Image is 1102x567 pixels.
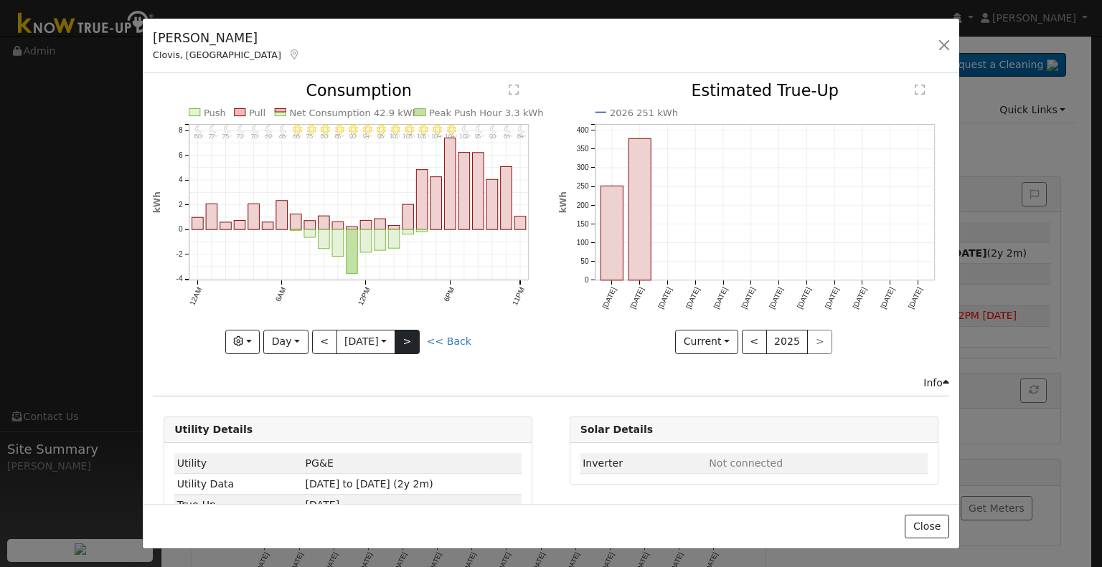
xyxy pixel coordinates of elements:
button: 2025 [766,330,809,354]
rect: onclick="" [234,221,245,230]
p: 69° [262,135,276,140]
rect: onclick="" [501,167,512,230]
p: 90° [486,135,501,140]
text: Consumption [306,82,413,100]
i: 11AM - Clear [349,125,357,135]
rect: onclick="" [206,204,217,230]
rect: onclick="" [430,177,442,230]
p: 104° [430,135,445,140]
text: 11PM [511,286,526,307]
i: 12AM - Clear [196,125,203,135]
p: 95° [473,135,487,140]
p: 98° [375,135,389,140]
rect: onclick="" [304,221,316,229]
circle: onclick="" [608,184,614,189]
button: < [742,330,767,354]
rect: onclick="" [347,230,358,274]
i: 5AM - Clear [265,125,273,135]
text: [DATE] [684,286,702,310]
i: 10AM - Clear [335,125,344,135]
text: 200 [576,201,588,209]
rect: onclick="" [332,222,344,230]
i: 6PM - Clear [447,125,456,135]
text: Pull [249,108,265,118]
text: [DATE] [851,286,868,310]
text: Peak Push Hour 3.3 kWh [429,108,543,118]
i: 12PM - Clear [363,125,372,135]
td: Utility Data [174,474,303,495]
text: [DATE] [907,286,924,310]
a: << Back [427,335,471,347]
i: 8AM - Clear [307,125,316,135]
i: 10PM - Clear [504,125,512,135]
rect: onclick="" [628,139,651,281]
span: Clovis, [GEOGRAPHIC_DATA] [153,49,281,60]
strong: Utility Details [174,424,253,435]
rect: onclick="" [304,230,316,238]
i: 7PM - Clear [462,125,469,135]
rect: onclick="" [417,170,428,230]
text: 12PM [357,286,372,307]
i: 3PM - Clear [405,125,414,135]
i: 9AM - Clear [321,125,329,135]
rect: onclick="" [402,230,414,235]
td: [DATE] [303,495,522,515]
text: [DATE] [824,286,841,310]
rect: onclick="" [375,219,386,230]
p: 90° [347,135,361,140]
text: kWh [558,192,568,214]
rect: onclick="" [347,227,358,230]
text: 6 [179,151,183,159]
text: 350 [576,146,588,153]
button: Close [905,515,948,539]
text: [DATE] [740,286,757,310]
i: 3AM - Clear [237,125,245,135]
rect: onclick="" [389,230,400,249]
rect: onclick="" [291,214,302,230]
text: 4 [179,176,183,184]
rect: onclick="" [360,230,372,253]
text: 2 [179,201,183,209]
p: 75° [304,135,319,140]
span: ID: null, authorized: None [709,457,783,469]
td: Utility [174,453,303,474]
text: 50 [580,257,589,265]
p: 80° [319,135,333,140]
p: 86° [501,135,515,140]
h5: [PERSON_NAME] [153,29,301,47]
rect: onclick="" [445,138,456,230]
rect: onclick="" [291,230,302,231]
span: [DATE] to [DATE] (2y 2m) [306,478,433,490]
p: 104° [445,135,459,140]
text: 0 [179,226,183,234]
rect: onclick="" [360,221,372,230]
i: 6AM - Clear [280,125,287,135]
p: 68° [276,135,291,140]
text: 100 [576,239,588,247]
rect: onclick="" [276,201,288,229]
text: [DATE] [601,286,618,310]
div: Info [923,376,949,391]
text: [DATE] [628,286,646,310]
rect: onclick="" [601,186,623,281]
rect: onclick="" [473,153,484,229]
p: 72° [234,135,248,140]
rect: onclick="" [389,226,400,230]
text: -2 [176,250,183,258]
text: -4 [176,275,183,283]
button: > [395,330,420,354]
text: 12AM [188,286,203,307]
i: 9PM - Clear [490,125,497,135]
p: 68° [291,135,305,140]
rect: onclick="" [248,204,260,230]
text: [DATE] [879,286,896,310]
text: 300 [576,164,588,172]
p: 101° [389,135,403,140]
text:  [509,85,519,96]
text: Push [204,108,226,118]
text: [DATE] [656,286,674,310]
button: < [312,330,337,354]
button: Day [263,330,308,354]
text: 8 [179,127,183,135]
p: 84° [515,135,529,140]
